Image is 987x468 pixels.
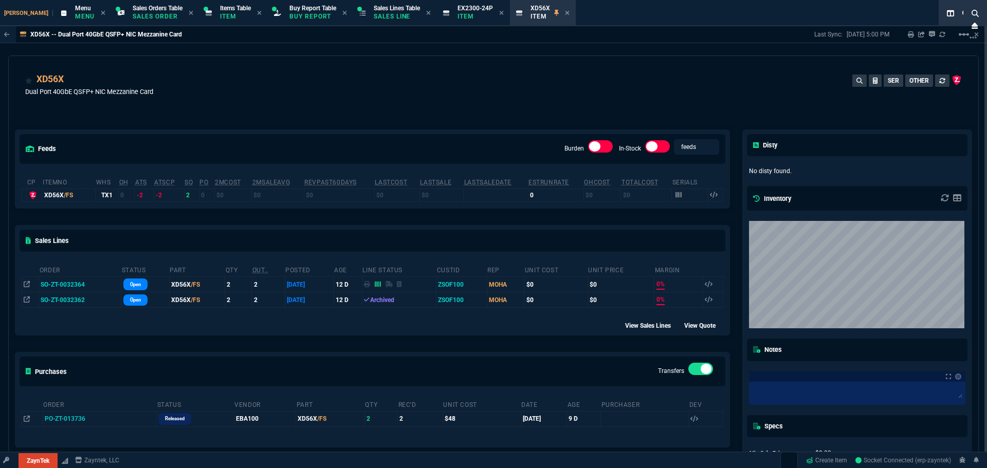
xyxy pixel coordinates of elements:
[64,192,73,199] span: /FS
[214,189,251,201] td: $0
[398,397,443,411] th: Rec'd
[855,456,951,465] a: Fji7xGGAHmAwiA7cAADP
[749,447,880,459] tr: undefined
[169,262,225,277] th: Part
[943,7,958,20] nx-icon: Split Panels
[26,144,56,154] h5: feeds
[588,277,654,292] td: $0
[656,279,665,290] span: 0%
[157,397,234,411] th: Status
[75,5,91,12] span: Menu
[458,5,493,12] span: EX2300-24P
[567,411,601,426] td: 9 D
[688,363,713,379] div: Transfers
[285,292,334,308] td: [DATE]
[296,397,365,411] th: Part
[621,189,672,201] td: $0
[25,72,32,87] div: Add to Watchlist
[4,10,53,16] span: [PERSON_NAME]
[458,12,493,21] p: Item
[169,292,225,308] td: XD56X
[39,262,121,277] th: Order
[25,87,153,97] p: Dual Port 40GbE QSFP+ NIC Mezzanine Card
[749,166,966,176] p: No disty found.
[436,262,487,277] th: CustId
[342,9,347,17] nx-icon: Close Tab
[334,292,362,308] td: 12 D
[185,179,193,186] abbr: Total units on open Sales Orders
[27,174,42,189] th: cp
[374,12,420,21] p: Sales Line
[234,397,296,411] th: Vendor
[672,174,708,189] th: Serials
[753,140,777,150] h5: Disty
[225,292,252,308] td: 2
[289,5,336,12] span: Buy Report Table
[42,174,96,189] th: ItemNo
[588,262,654,277] th: Unit Price
[215,179,241,186] abbr: Avg cost of all PO invoices for 2 months
[285,262,334,277] th: Posted
[487,277,524,292] td: MOHA
[499,9,504,17] nx-icon: Close Tab
[958,28,970,41] mat-icon: Example home icon
[802,453,851,468] a: Create Item
[815,450,831,457] span: 0
[36,72,64,86] div: XD56X
[464,179,511,186] abbr: The date of the last SO Inv price. No time limit. (ignore zeros)
[119,189,135,201] td: 0
[567,397,601,411] th: Age
[967,20,982,32] nx-icon: Close Workbench
[619,145,641,152] label: In-Stock
[398,411,443,426] td: 2
[285,277,334,292] td: [DATE]
[443,397,521,411] th: Unit Cost
[375,179,407,186] abbr: The last purchase cost from PO Order
[753,421,783,431] h5: Specs
[96,174,119,189] th: WHS
[684,320,725,330] div: View Quote
[970,33,977,43] nx-icon: Open New Tab
[645,140,670,157] div: In-Stock
[583,189,620,201] td: $0
[252,292,285,308] td: 2
[154,179,175,186] abbr: ATS with all companies combined
[656,295,665,305] span: 0%
[526,280,586,289] div: $0
[528,179,569,186] abbr: Total sales within a 30 day window based on last time there was inventory
[24,296,30,304] nx-icon: Open In Opposite Panel
[24,415,30,422] nx-icon: Open In Opposite Panel
[526,295,586,305] div: $0
[584,179,610,186] abbr: Avg Cost of Inventory on-hand
[101,9,105,17] nx-icon: Close Tab
[154,189,184,201] td: -2
[289,12,336,21] p: Buy Report
[658,367,684,375] label: Transfers
[304,189,374,201] td: $0
[225,277,252,292] td: 2
[855,457,951,464] span: Socket Connected (erp-zayntek)
[884,74,903,87] button: SER
[191,296,200,304] span: /FS
[39,292,121,308] td: SO-ZT-0032362
[30,30,182,39] p: XD56X -- Dual Port 40GbE QSFP+ NIC Mezzanine Card
[199,189,214,201] td: 0
[420,179,451,186] abbr: The last SO Inv price. No time limit. (ignore zeros)
[753,345,782,354] h5: Notes
[364,295,434,305] div: Archived
[252,277,285,292] td: 2
[753,194,791,203] h5: Inventory
[588,140,613,157] div: Burden
[364,411,397,426] td: 2
[967,7,983,20] nx-icon: Search
[45,415,85,422] span: PO-ZT-013736
[374,189,419,201] td: $0
[133,12,182,21] p: Sales Order
[44,191,94,200] div: XD56X
[252,179,290,186] abbr: Avg Sale from SO invoices for 2 months
[220,12,251,21] p: Item
[169,277,225,292] td: XD56X
[362,262,436,277] th: Line Status
[225,262,252,277] th: QTY
[334,277,362,292] td: 12 D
